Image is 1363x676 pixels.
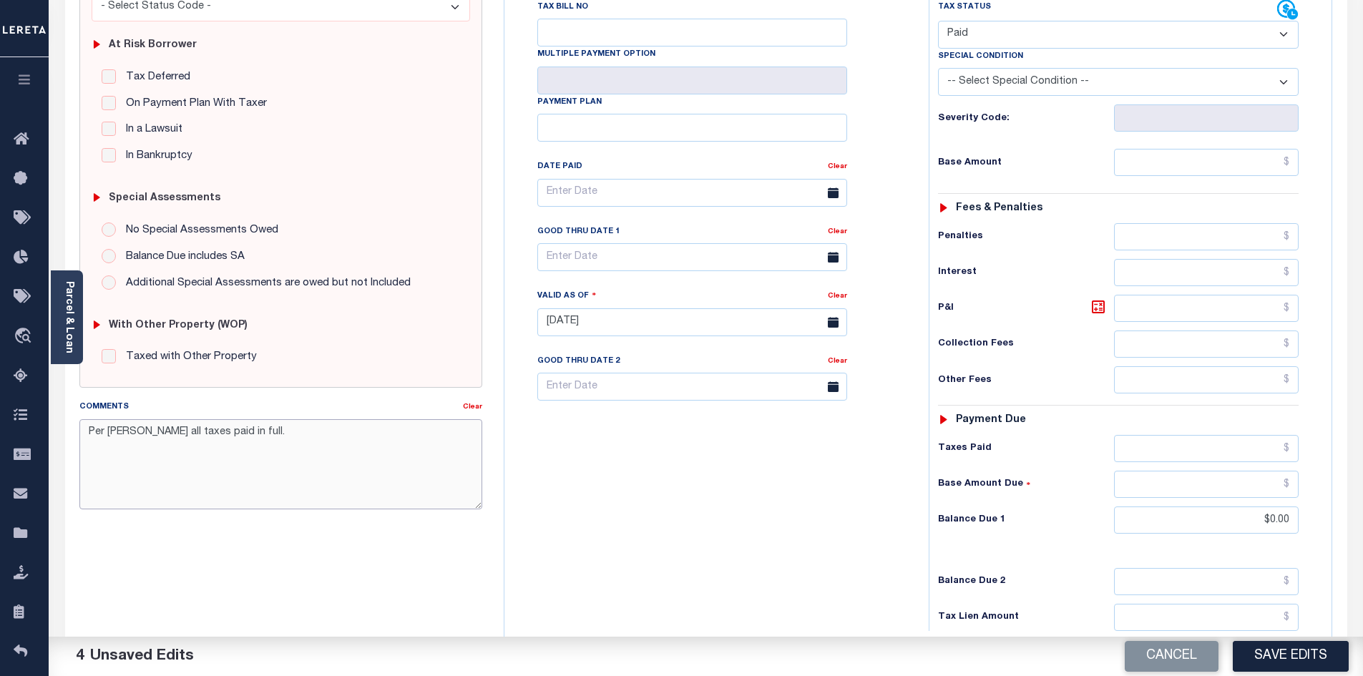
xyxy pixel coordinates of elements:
input: Enter Date [537,308,847,336]
h6: Fees & Penalties [956,202,1042,215]
label: Valid as Of [537,289,596,303]
h6: with Other Property (WOP) [109,320,248,332]
input: $ [1114,259,1299,286]
span: Unsaved Edits [90,649,194,664]
input: Enter Date [537,179,847,207]
label: On Payment Plan With Taxer [119,96,267,112]
h6: Severity Code: [938,113,1113,124]
h6: At Risk Borrower [109,39,197,52]
h6: Balance Due 1 [938,514,1113,526]
label: Tax Deferred [119,69,190,86]
input: $ [1114,149,1299,176]
input: $ [1114,435,1299,462]
span: 4 [76,649,84,664]
h6: Base Amount Due [938,479,1113,490]
button: Save Edits [1233,641,1349,672]
label: Balance Due includes SA [119,249,245,265]
label: Special Condition [938,51,1023,63]
a: Parcel & Loan [64,281,74,353]
label: In Bankruptcy [119,148,192,165]
h6: Special Assessments [109,192,220,205]
h6: Balance Due 2 [938,576,1113,587]
label: Payment Plan [537,97,602,109]
i: travel_explore [14,328,36,346]
input: $ [1114,506,1299,534]
a: Clear [828,228,847,235]
h6: Other Fees [938,375,1113,386]
h6: Taxes Paid [938,443,1113,454]
a: Clear [828,163,847,170]
button: Cancel [1125,641,1218,672]
label: Tax Bill No [537,1,588,14]
label: No Special Assessments Owed [119,222,278,239]
input: $ [1114,604,1299,631]
a: Clear [463,403,482,411]
input: $ [1114,295,1299,322]
label: Comments [79,401,129,413]
label: In a Lawsuit [119,122,182,138]
h6: Interest [938,267,1113,278]
input: $ [1114,366,1299,393]
h6: Base Amount [938,157,1113,169]
input: $ [1114,223,1299,250]
h6: Penalties [938,231,1113,243]
h6: P&I [938,298,1113,318]
h6: Payment due [956,414,1026,426]
h6: Tax Lien Amount [938,612,1113,623]
label: Date Paid [537,161,582,173]
label: Good Thru Date 1 [537,226,620,238]
input: Enter Date [537,243,847,271]
a: Clear [828,293,847,300]
label: Taxed with Other Property [119,349,257,366]
label: Additional Special Assessments are owed but not Included [119,275,411,292]
input: $ [1114,471,1299,498]
label: Tax Status [938,1,991,14]
label: Multiple Payment Option [537,49,655,61]
label: Good Thru Date 2 [537,356,620,368]
h6: Collection Fees [938,338,1113,350]
input: Enter Date [537,373,847,401]
a: Clear [828,358,847,365]
input: $ [1114,330,1299,358]
input: $ [1114,568,1299,595]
